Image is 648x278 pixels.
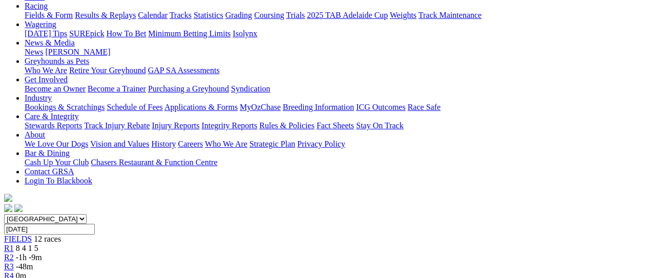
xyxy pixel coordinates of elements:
div: About [25,140,644,149]
a: Stay On Track [356,121,403,130]
a: Trials [286,11,305,19]
a: Minimum Betting Limits [148,29,231,38]
a: R2 [4,253,14,262]
a: SUREpick [69,29,104,38]
a: Industry [25,94,52,102]
a: Tracks [170,11,192,19]
a: Track Maintenance [419,11,482,19]
span: -1h -9m [16,253,42,262]
a: Wagering [25,20,56,29]
a: Fact Sheets [317,121,354,130]
img: logo-grsa-white.png [4,194,12,202]
a: Schedule of Fees [107,103,162,111]
a: Track Injury Rebate [84,121,150,130]
a: R3 [4,262,14,271]
a: Stewards Reports [25,121,82,130]
div: Greyhounds as Pets [25,66,644,75]
a: R1 [4,244,14,252]
a: Careers [178,140,203,148]
a: About [25,130,45,139]
a: Isolynx [233,29,257,38]
span: 12 races [34,235,61,243]
a: Become a Trainer [88,84,146,93]
a: 2025 TAB Adelaide Cup [307,11,388,19]
a: History [151,140,176,148]
img: twitter.svg [14,204,23,212]
img: facebook.svg [4,204,12,212]
a: Chasers Restaurant & Function Centre [91,158,217,167]
a: Get Involved [25,75,68,84]
a: Weights [390,11,416,19]
a: Applications & Forms [164,103,238,111]
a: Integrity Reports [201,121,257,130]
a: FIELDS [4,235,32,243]
a: Cash Up Your Club [25,158,89,167]
a: We Love Our Dogs [25,140,88,148]
a: Who We Are [205,140,247,148]
a: Statistics [194,11,223,19]
input: Select date [4,224,95,235]
a: [PERSON_NAME] [45,48,110,56]
a: Strategic Plan [249,140,295,148]
a: GAP SA Assessments [148,66,220,75]
a: Racing [25,2,48,10]
a: Grading [225,11,252,19]
a: News [25,48,43,56]
a: Login To Blackbook [25,176,92,185]
span: -48m [16,262,33,271]
a: How To Bet [107,29,147,38]
div: Care & Integrity [25,121,644,130]
a: News & Media [25,38,75,47]
div: Wagering [25,29,644,38]
a: Calendar [138,11,168,19]
a: Results & Replays [75,11,136,19]
a: Rules & Policies [259,121,315,130]
a: Syndication [231,84,270,93]
a: Bar & Dining [25,149,70,157]
a: Bookings & Scratchings [25,103,104,111]
div: Bar & Dining [25,158,644,167]
a: Become an Owner [25,84,86,93]
div: Industry [25,103,644,112]
a: Breeding Information [283,103,354,111]
a: Purchasing a Greyhound [148,84,229,93]
div: Get Involved [25,84,644,94]
a: Care & Integrity [25,112,79,121]
a: MyOzChase [240,103,281,111]
a: Contact GRSA [25,167,74,176]
a: Race Safe [407,103,440,111]
a: Retire Your Greyhound [69,66,146,75]
a: [DATE] Tips [25,29,67,38]
a: Injury Reports [152,121,199,130]
a: Vision and Values [90,140,149,148]
a: Fields & Form [25,11,73,19]
div: News & Media [25,48,644,57]
a: Greyhounds as Pets [25,57,89,65]
div: Racing [25,11,644,20]
a: Who We Are [25,66,67,75]
span: 8 4 1 5 [16,244,38,252]
a: Privacy Policy [297,140,345,148]
a: ICG Outcomes [356,103,405,111]
a: Coursing [254,11,284,19]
